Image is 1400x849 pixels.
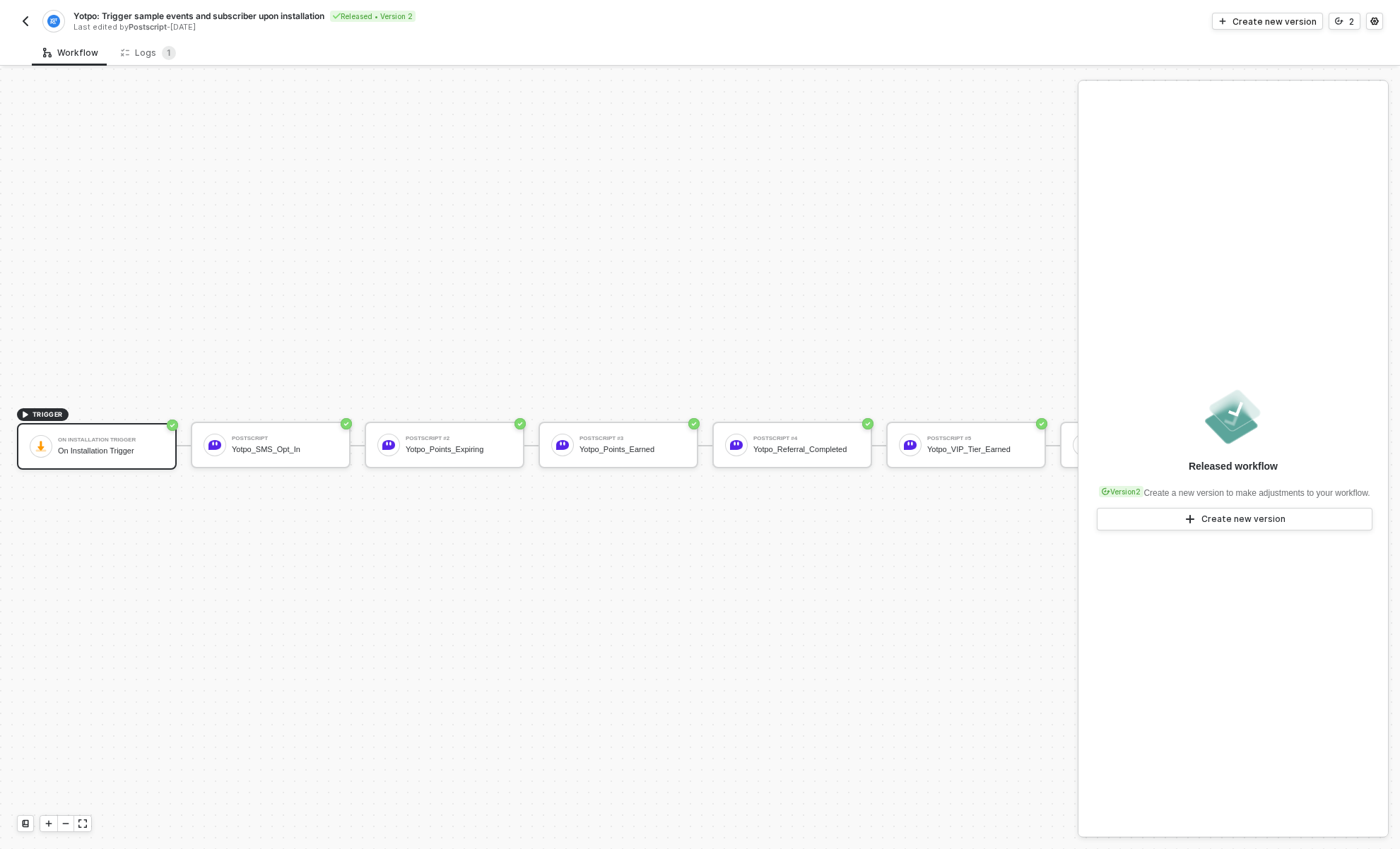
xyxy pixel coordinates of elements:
span: icon-success-page [1036,418,1047,429]
button: Create new version [1212,13,1323,30]
span: icon-expand [78,819,87,828]
span: icon-success-page [862,418,873,429]
div: Yotpo_Referral_Completed [753,445,859,454]
div: Create new version [1201,513,1286,525]
img: icon [35,440,47,453]
div: Yotpo_Points_Earned [580,445,686,454]
span: icon-versioning [1102,487,1110,496]
div: Released • Version 2 [330,11,416,22]
img: released.png [1202,386,1264,448]
sup: 1 [162,46,176,60]
span: icon-success-page [688,418,700,429]
span: icon-versioning [1335,17,1343,25]
span: Yotpo: Trigger sample events and subscriber upon installation [73,10,324,22]
div: Postscript #4 [753,436,859,441]
span: TRIGGER [33,409,63,420]
img: icon [382,439,395,451]
span: icon-success-page [341,418,352,429]
div: Yotpo_SMS_Opt_In [232,445,338,454]
div: Postscript [232,436,338,441]
span: icon-play [1218,17,1227,25]
img: integration-icon [47,15,59,28]
span: icon-play [1184,513,1196,525]
div: Postscript #3 [580,436,686,441]
span: icon-success-page [514,418,526,429]
div: Version 2 [1099,486,1143,497]
span: icon-settings [1370,17,1379,25]
span: icon-success-page [167,420,178,431]
span: icon-minus [61,819,70,828]
div: On Installation Trigger [58,437,164,443]
div: Create new version [1233,16,1317,28]
div: Yotpo_Points_Expiring [406,445,512,454]
div: Last edited by - [DATE] [73,22,699,32]
span: 1 [167,47,171,58]
div: Logs [121,46,176,60]
button: Create new version [1097,508,1372,530]
img: icon [904,439,917,451]
div: 2 [1349,16,1354,28]
div: Create a new version to make adjustments to your workflow. [1096,479,1370,499]
div: Workflow [43,47,98,59]
div: Released workflow [1189,459,1278,473]
img: icon [730,439,743,451]
div: On Installation Trigger [58,446,164,456]
span: icon-play [45,819,53,828]
div: Postscript #5 [927,436,1033,441]
div: Postscript #2 [406,436,512,441]
button: back [17,13,34,30]
span: icon-play [21,410,30,419]
img: icon [208,439,221,451]
img: icon [556,439,569,451]
div: Yotpo_VIP_Tier_Earned [927,445,1033,454]
span: Postscript [129,22,167,32]
button: 2 [1329,13,1360,30]
img: back [20,16,31,27]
